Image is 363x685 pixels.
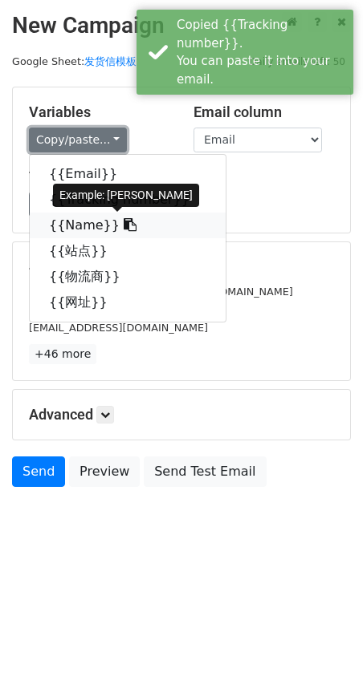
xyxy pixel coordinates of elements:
[177,16,347,88] div: Copied {{Tracking number}}. You can paste it into your email.
[283,608,363,685] div: 聊天小组件
[29,406,334,424] h5: Advanced
[30,161,226,187] a: {{Email}}
[12,55,137,67] small: Google Sheet:
[30,264,226,290] a: {{物流商}}
[144,456,266,487] a: Send Test Email
[12,12,351,39] h2: New Campaign
[29,286,293,298] small: [PERSON_NAME][EMAIL_ADDRESS][DOMAIN_NAME]
[29,103,169,121] h5: Variables
[69,456,140,487] a: Preview
[12,456,65,487] a: Send
[194,103,334,121] h5: Email column
[30,290,226,315] a: {{网址}}
[30,238,226,264] a: {{站点}}
[283,608,363,685] iframe: Chat Widget
[84,55,137,67] a: 发货信模板
[29,344,96,364] a: +46 more
[29,128,127,152] a: Copy/paste...
[29,322,208,334] small: [EMAIL_ADDRESS][DOMAIN_NAME]
[30,187,226,213] a: {{Tracking number}}
[53,184,199,207] div: Example: [PERSON_NAME]
[30,213,226,238] a: {{Name}}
